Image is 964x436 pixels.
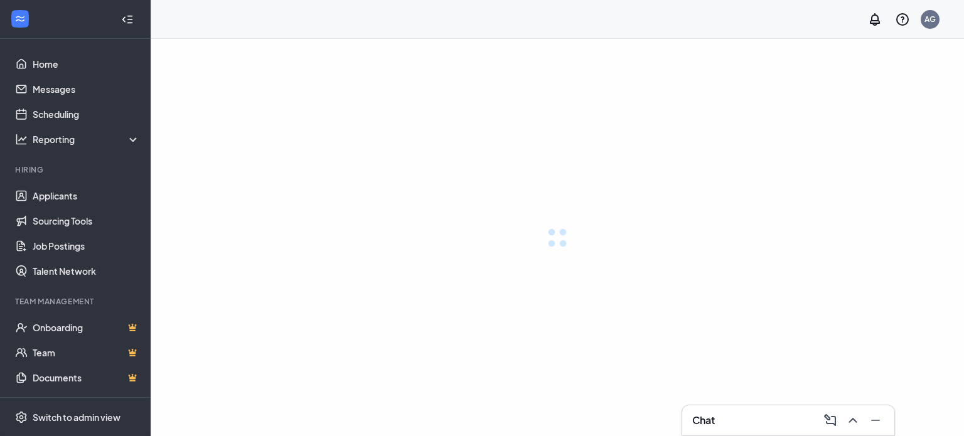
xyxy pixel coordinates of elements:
[15,133,28,146] svg: Analysis
[33,208,140,233] a: Sourcing Tools
[33,390,140,415] a: SurveysCrown
[692,413,715,427] h3: Chat
[895,12,910,27] svg: QuestionInfo
[819,410,839,430] button: ComposeMessage
[864,410,884,430] button: Minimize
[842,410,862,430] button: ChevronUp
[33,365,140,390] a: DocumentsCrown
[33,183,140,208] a: Applicants
[33,411,120,423] div: Switch to admin view
[33,315,140,340] a: OnboardingCrown
[33,77,140,102] a: Messages
[33,340,140,365] a: TeamCrown
[33,133,141,146] div: Reporting
[868,413,883,428] svg: Minimize
[823,413,838,428] svg: ComposeMessage
[15,296,137,307] div: Team Management
[33,51,140,77] a: Home
[33,258,140,284] a: Talent Network
[33,233,140,258] a: Job Postings
[121,13,134,26] svg: Collapse
[867,12,882,27] svg: Notifications
[15,164,137,175] div: Hiring
[845,413,860,428] svg: ChevronUp
[14,13,26,25] svg: WorkstreamLogo
[33,102,140,127] a: Scheduling
[15,411,28,423] svg: Settings
[924,14,936,24] div: AG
